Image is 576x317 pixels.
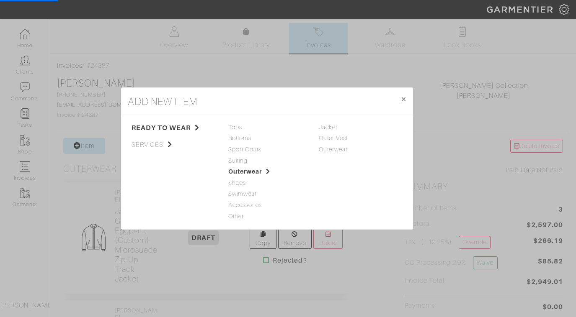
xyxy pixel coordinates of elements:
span: Bottoms [228,134,306,143]
span: services [132,140,216,150]
a: Outer Vest [319,135,348,141]
span: Suiting [228,156,306,166]
span: Tops [228,123,306,132]
span: × [400,93,407,105]
a: Outerwear [319,146,348,153]
span: Other [228,212,306,221]
span: Accessories [228,201,306,210]
span: Outerwear [228,167,306,176]
span: ready to wear [132,123,216,133]
span: Shoes [228,179,306,188]
span: Sport Coats [228,145,306,154]
a: Jacket [319,124,337,130]
span: Swimwear [228,189,306,199]
h4: add new item [128,94,198,109]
